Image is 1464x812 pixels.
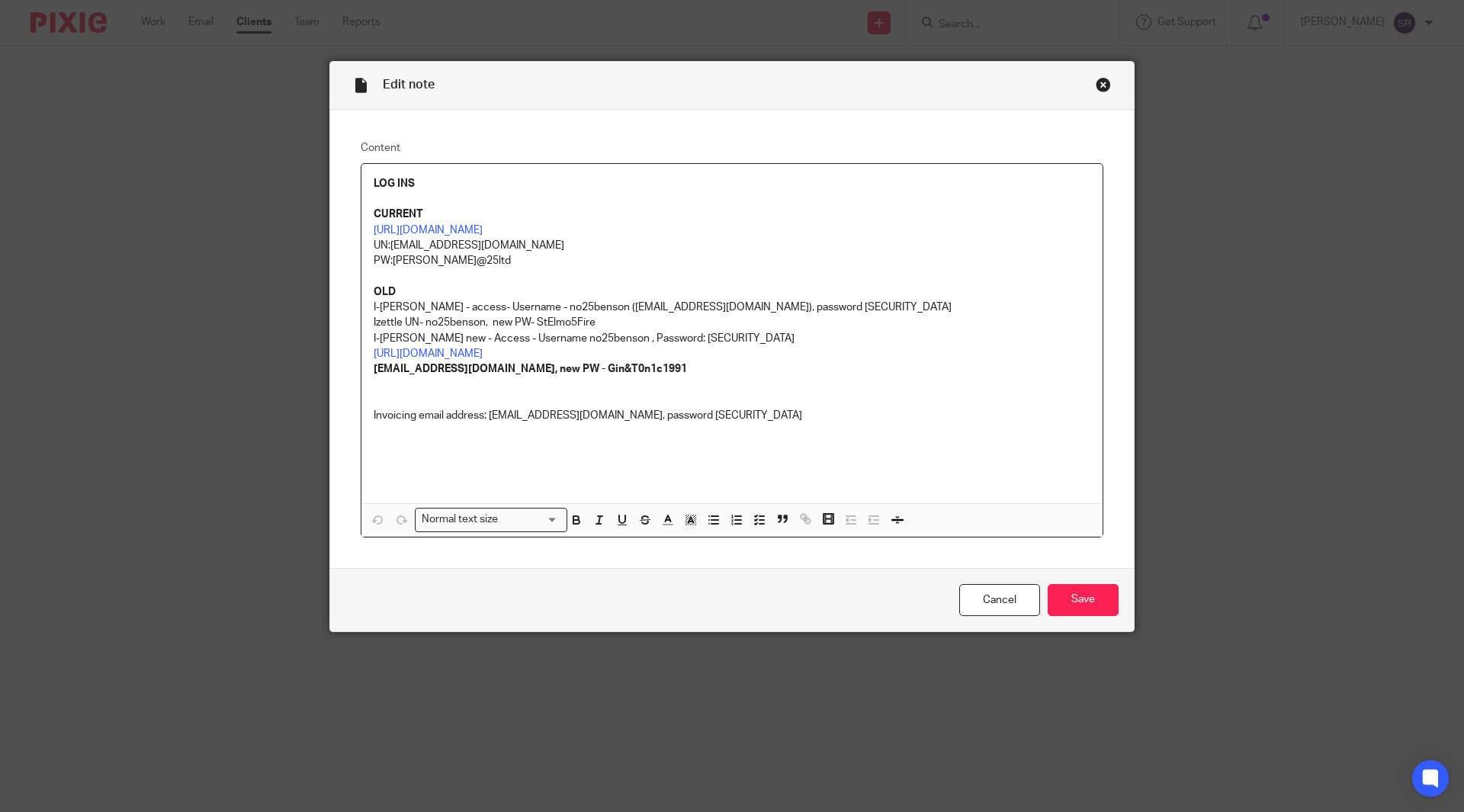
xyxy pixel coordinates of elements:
[419,512,502,528] span: Normal text size
[374,225,483,236] a: [URL][DOMAIN_NAME]
[959,584,1040,617] a: Cancel
[1096,77,1111,92] div: Close this dialog window
[374,364,687,374] strong: [EMAIL_ADDRESS][DOMAIN_NAME], new PW - Gin&T0n1c1991
[383,79,435,91] span: Edit note
[374,331,1090,346] p: I-[PERSON_NAME] new - Access - Username no25benson , Password: [SECURITY_DATA]
[374,408,1090,423] p: Invoicing email address: [EMAIL_ADDRESS][DOMAIN_NAME], password [SECURITY_DATA]
[374,178,415,189] strong: LOG INS
[374,209,423,220] strong: CURRENT
[374,287,396,297] strong: OLD
[374,300,1090,315] p: I-[PERSON_NAME] - access- Username - no25benson ([EMAIL_ADDRESS][DOMAIN_NAME]), password [SECURIT...
[374,348,483,359] a: [URL][DOMAIN_NAME]
[1048,584,1119,617] input: Save
[374,238,1090,269] p: UN:[EMAIL_ADDRESS][DOMAIN_NAME] PW:[PERSON_NAME]@25ltd
[361,140,1103,156] label: Content
[374,315,1090,330] p: Izettle UN- no25benson, new PW- StElmo5Fire
[415,508,567,531] div: Search for option
[503,512,558,528] input: Search for option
